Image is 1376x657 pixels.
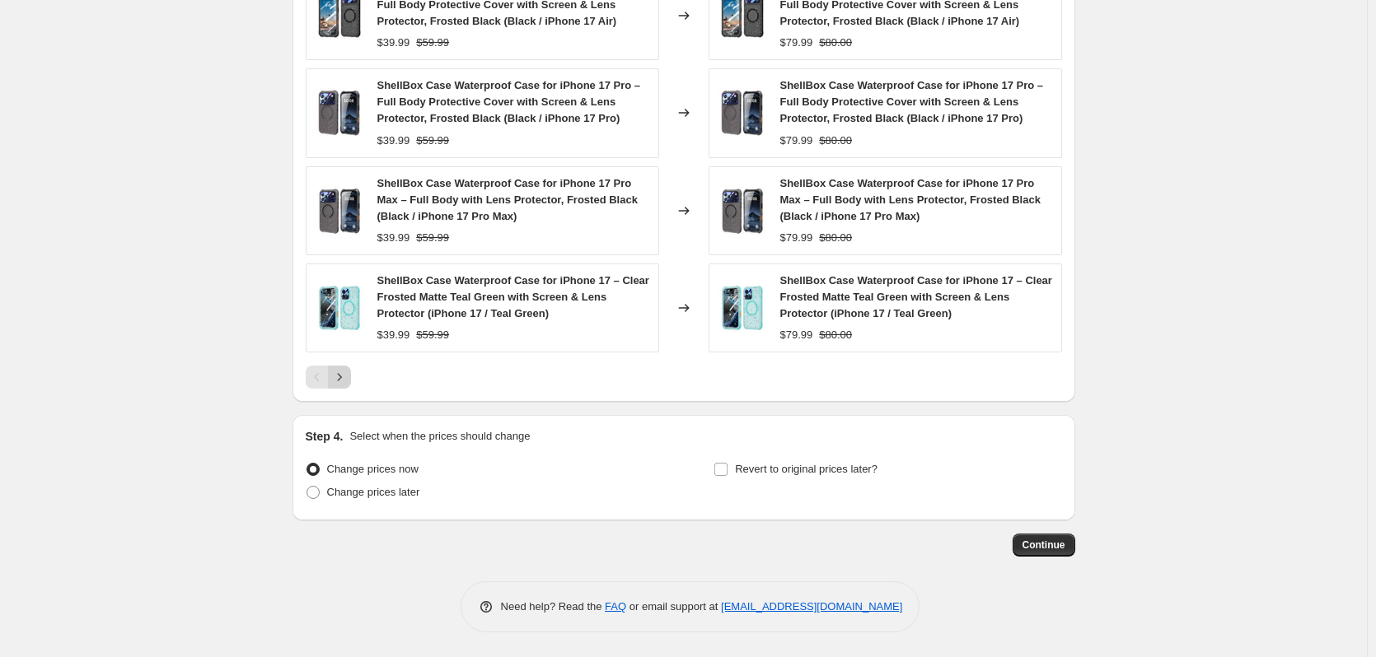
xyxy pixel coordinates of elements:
strike: $80.00 [819,133,852,149]
span: ShellBox Case Waterproof Case for iPhone 17 – Clear Frosted Matte Teal Green with Screen & Lens P... [780,274,1052,319]
span: Change prices now [327,463,419,475]
span: or email support at [626,600,721,613]
strike: $59.99 [416,133,449,149]
strike: $80.00 [819,35,852,51]
strike: $59.99 [416,327,449,343]
span: ShellBox Case Waterproof Case for iPhone 17 Pro Max – Full Body with Lens Protector, Frosted Blac... [780,177,1041,222]
div: $79.99 [780,327,813,343]
img: mainimage_1_11zon_02220817-c8a7-43b0-ae2c-370ac238717d_80x.webp [718,283,767,333]
strike: $80.00 [819,327,852,343]
a: FAQ [605,600,626,613]
div: $39.99 [377,133,410,149]
a: [EMAIL_ADDRESS][DOMAIN_NAME] [721,600,902,613]
p: Select when the prices should change [349,428,530,445]
strike: $59.99 [416,35,449,51]
h2: Step 4. [306,428,344,445]
nav: Pagination [306,366,351,389]
div: $79.99 [780,230,813,246]
strike: $80.00 [819,230,852,246]
span: Continue [1023,538,1065,552]
div: $79.99 [780,133,813,149]
span: Revert to original prices later? [735,463,878,475]
strike: $59.99 [416,230,449,246]
button: Continue [1013,534,1075,557]
span: ShellBox Case Waterproof Case for iPhone 17 Pro Max – Full Body with Lens Protector, Frosted Blac... [377,177,638,222]
img: mainimage_1_11zon_0cbd98cf-5ceb-43d1-8a0a-7beeff716980_80x.webp [315,88,364,137]
span: ShellBox Case Waterproof Case for iPhone 17 Pro – Full Body Protective Cover with Screen & Lens P... [780,79,1044,124]
div: $39.99 [377,230,410,246]
span: ShellBox Case Waterproof Case for iPhone 17 Pro – Full Body Protective Cover with Screen & Lens P... [377,79,641,124]
span: Change prices later [327,486,420,498]
div: $39.99 [377,327,410,343]
span: Need help? Read the [501,600,606,613]
img: mainimage_1_11zon_66a6e15b-8567-4098-bbdb-f0c88b0c852c_80x.webp [718,186,767,235]
img: mainimage_1_11zon_02220817-c8a7-43b0-ae2c-370ac238717d_80x.webp [315,283,364,333]
img: mainimage_1_11zon_66a6e15b-8567-4098-bbdb-f0c88b0c852c_80x.webp [315,186,364,235]
div: $39.99 [377,35,410,51]
span: ShellBox Case Waterproof Case for iPhone 17 – Clear Frosted Matte Teal Green with Screen & Lens P... [377,274,649,319]
div: $79.99 [780,35,813,51]
button: Next [328,366,351,389]
img: mainimage_1_11zon_0cbd98cf-5ceb-43d1-8a0a-7beeff716980_80x.webp [718,88,767,137]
